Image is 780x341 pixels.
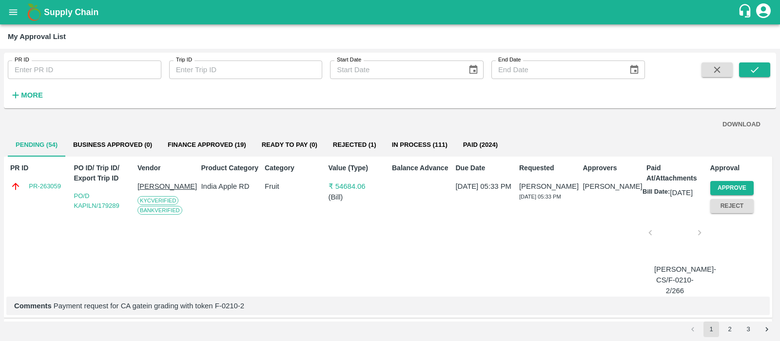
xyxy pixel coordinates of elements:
[14,302,52,310] b: Comments
[329,181,388,192] p: ₹ 54684.06
[670,187,693,198] p: [DATE]
[759,321,775,337] button: Go to next page
[265,163,324,173] p: Category
[137,196,178,205] span: KYC Verified
[710,163,770,173] p: Approval
[44,5,738,19] a: Supply Chain
[137,206,182,215] span: Bank Verified
[625,60,643,79] button: Choose date
[8,30,66,43] div: My Approval List
[330,60,460,79] input: Start Date
[455,133,506,157] button: Paid (2024)
[8,87,45,103] button: More
[329,163,388,173] p: Value (Type)
[8,60,161,79] input: Enter PR ID
[583,163,643,173] p: Approvers
[201,163,261,173] p: Product Category
[456,181,515,192] p: [DATE] 05:33 PM
[519,181,579,192] p: [PERSON_NAME]
[160,133,254,157] button: Finance Approved (19)
[710,181,754,195] button: Approve
[2,1,24,23] button: open drawer
[14,301,762,311] p: Payment request for CA gatein grading with token F-0210-2
[583,181,643,192] p: [PERSON_NAME]
[201,181,261,192] p: India Apple RD
[710,199,754,213] button: Reject
[464,60,483,79] button: Choose date
[169,60,323,79] input: Enter Trip ID
[755,2,772,22] div: account of current user
[703,321,719,337] button: page 1
[722,321,738,337] button: Go to page 2
[498,56,521,64] label: End Date
[384,133,455,157] button: In Process (111)
[491,60,621,79] input: End Date
[137,181,197,192] p: [PERSON_NAME]
[683,321,776,337] nav: pagination navigation
[265,181,324,192] p: Fruit
[719,116,764,133] button: DOWNLOAD
[392,163,451,173] p: Balance Advance
[21,91,43,99] strong: More
[519,163,579,173] p: Requested
[329,192,388,202] p: ( Bill )
[519,194,561,200] span: [DATE] 05:33 PM
[65,133,160,157] button: Business Approved (0)
[29,181,61,191] a: PR-263059
[325,133,384,157] button: Rejected (1)
[137,163,197,173] p: Vendor
[10,163,70,173] p: PR ID
[176,56,192,64] label: Trip ID
[44,7,98,17] b: Supply Chain
[643,187,670,198] p: Bill Date:
[654,264,696,297] p: [PERSON_NAME]-CS/F-0210-2/266
[738,3,755,21] div: customer-support
[741,321,756,337] button: Go to page 3
[254,133,325,157] button: Ready To Pay (0)
[24,2,44,22] img: logo
[456,163,515,173] p: Due Date
[15,56,29,64] label: PR ID
[337,56,361,64] label: Start Date
[8,133,65,157] button: Pending (54)
[74,163,134,183] p: PO ID/ Trip ID/ Export Trip ID
[646,163,706,183] p: Paid At/Attachments
[74,192,119,209] a: PO/D KAPILN/179289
